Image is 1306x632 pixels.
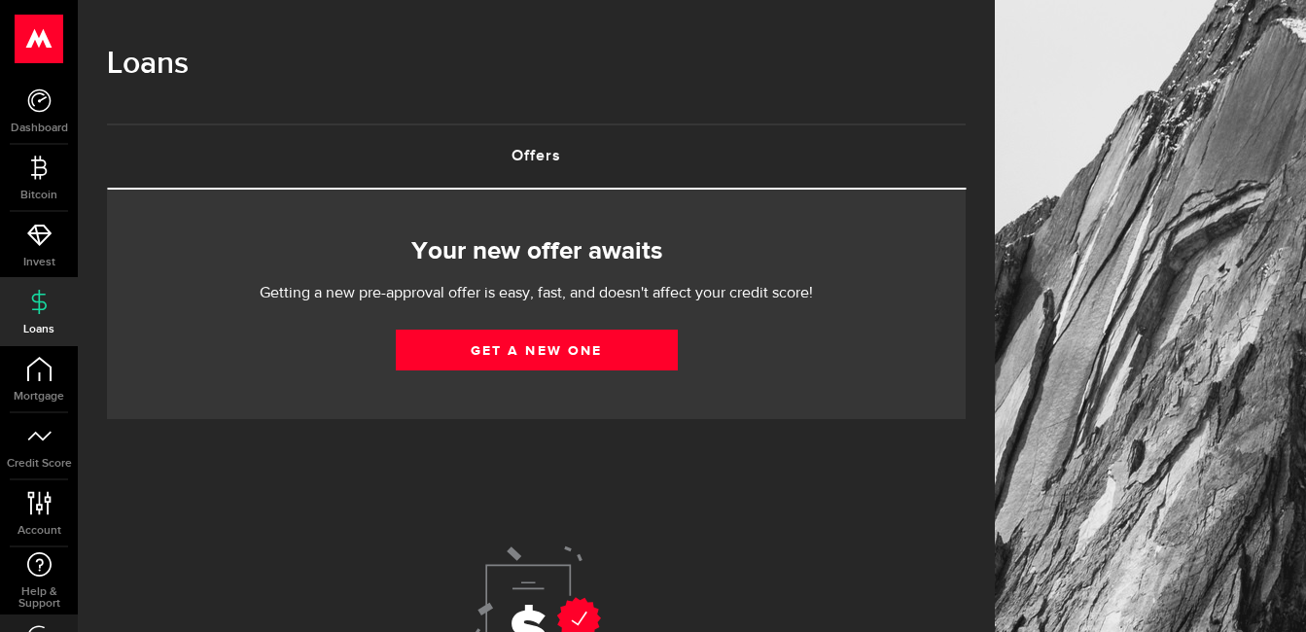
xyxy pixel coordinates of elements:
[107,123,966,190] ul: Tabs Navigation
[107,39,966,89] h1: Loans
[201,282,872,305] p: Getting a new pre-approval offer is easy, fast, and doesn't affect your credit score!
[107,125,966,188] a: Offers
[396,330,678,370] a: Get a new one
[1224,550,1306,632] iframe: LiveChat chat widget
[136,231,936,272] h2: Your new offer awaits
